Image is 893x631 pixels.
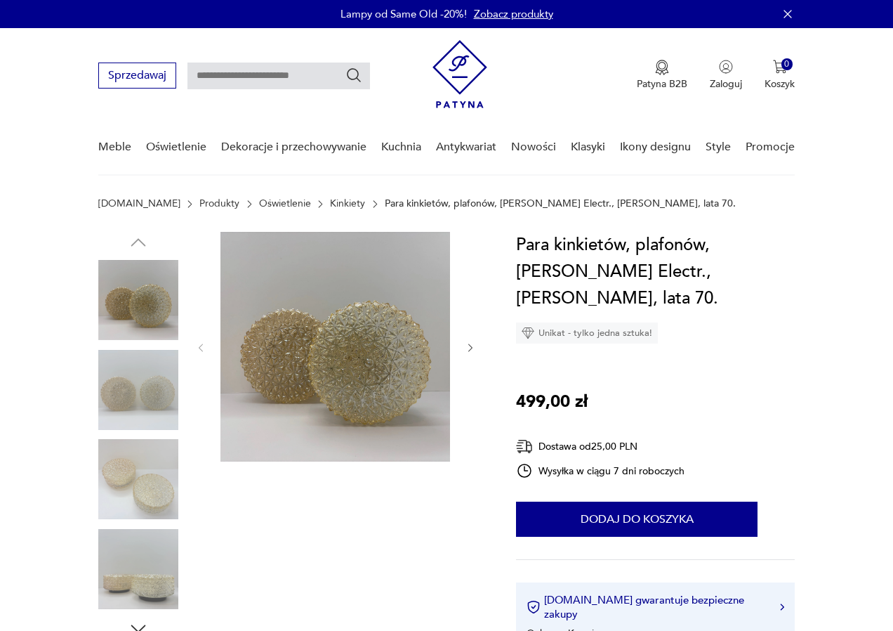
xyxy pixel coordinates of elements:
button: Szukaj [345,67,362,84]
p: 499,00 zł [516,389,588,415]
button: Zaloguj [710,60,742,91]
a: Nowości [511,120,556,174]
img: Ikona diamentu [522,327,534,339]
a: Klasyki [571,120,605,174]
a: Produkty [199,198,239,209]
img: Zdjęcie produktu Para kinkietów, plafonów, Knud Christensen Electr., Dania, lata 70. [98,350,178,430]
img: Ikona medalu [655,60,669,75]
a: Ikony designu [620,120,691,174]
button: Dodaj do koszyka [516,502,758,537]
a: Kinkiety [330,198,365,209]
img: Zdjęcie produktu Para kinkietów, plafonów, Knud Christensen Electr., Dania, lata 70. [98,529,178,609]
a: Zobacz produkty [474,7,553,21]
a: Ikona medaluPatyna B2B [637,60,687,91]
a: Meble [98,120,131,174]
a: Sprzedawaj [98,72,176,82]
a: Dekoracje i przechowywanie [221,120,366,174]
img: Patyna - sklep z meblami i dekoracjami vintage [432,40,487,108]
p: Patyna B2B [637,77,687,91]
div: Dostawa od 25,00 PLN [516,438,684,455]
img: Zdjęcie produktu Para kinkietów, plafonów, Knud Christensen Electr., Dania, lata 70. [220,232,450,462]
div: Unikat - tylko jedna sztuka! [516,323,658,344]
a: [DOMAIN_NAME] [98,198,180,209]
a: Antykwariat [436,120,496,174]
img: Ikona koszyka [773,60,787,74]
h1: Para kinkietów, plafonów, [PERSON_NAME] Electr., [PERSON_NAME], lata 70. [516,232,795,312]
div: 0 [781,58,793,70]
p: Lampy od Same Old -20%! [340,7,467,21]
img: Ikonka użytkownika [719,60,733,74]
img: Ikona certyfikatu [527,600,541,614]
a: Oświetlenie [259,198,311,209]
a: Kuchnia [381,120,421,174]
button: Patyna B2B [637,60,687,91]
button: Sprzedawaj [98,63,176,89]
img: Zdjęcie produktu Para kinkietów, plafonów, Knud Christensen Electr., Dania, lata 70. [98,439,178,519]
p: Zaloguj [710,77,742,91]
div: Wysyłka w ciągu 7 dni roboczych [516,462,684,479]
p: Para kinkietów, plafonów, [PERSON_NAME] Electr., [PERSON_NAME], lata 70. [385,198,736,209]
button: [DOMAIN_NAME] gwarantuje bezpieczne zakupy [527,593,784,621]
img: Ikona dostawy [516,438,533,455]
img: Ikona strzałki w prawo [780,604,784,611]
a: Promocje [746,120,795,174]
img: Zdjęcie produktu Para kinkietów, plafonów, Knud Christensen Electr., Dania, lata 70. [98,260,178,340]
p: Koszyk [765,77,795,91]
a: Style [706,120,731,174]
a: Oświetlenie [146,120,206,174]
button: 0Koszyk [765,60,795,91]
